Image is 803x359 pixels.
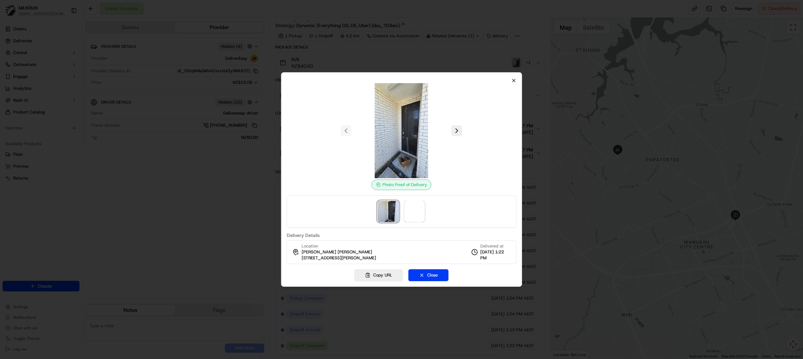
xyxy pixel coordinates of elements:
span: [DATE] 1:22 PM [480,249,511,261]
button: Close [408,269,449,281]
span: Location [302,243,318,249]
span: [STREET_ADDRESS][PERSON_NAME] [302,255,376,261]
span: Delivered at [480,243,511,249]
div: Photo Proof of Delivery [372,179,431,190]
span: [PERSON_NAME] [PERSON_NAME] [302,249,372,255]
img: photo_proof_of_delivery image [354,83,449,178]
label: Delivery Details [287,233,517,238]
button: Copy URL [354,269,403,281]
img: photo_proof_of_delivery image [378,201,399,222]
